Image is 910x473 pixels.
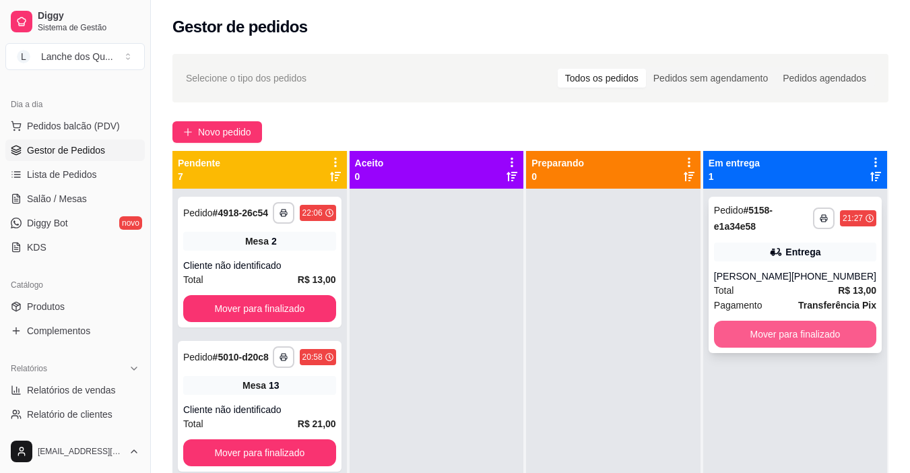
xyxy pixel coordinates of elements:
[5,274,145,296] div: Catálogo
[38,446,123,457] span: [EMAIL_ADDRESS][DOMAIN_NAME]
[714,298,762,313] span: Pagamento
[11,363,47,374] span: Relatórios
[531,170,584,183] p: 0
[183,416,203,431] span: Total
[198,125,251,139] span: Novo pedido
[27,192,87,206] span: Salão / Mesas
[5,94,145,115] div: Dia a dia
[5,5,145,38] a: DiggySistema de Gestão
[646,69,775,88] div: Pedidos sem agendamento
[178,170,220,183] p: 7
[302,352,323,362] div: 20:58
[709,170,760,183] p: 1
[714,205,773,232] strong: # 5158-e1a34e58
[5,320,145,342] a: Complementos
[5,188,145,210] a: Salão / Mesas
[5,428,145,449] a: Relatório de mesas
[245,234,269,248] span: Mesa
[178,156,220,170] p: Pendente
[5,404,145,425] a: Relatório de clientes
[17,50,30,63] span: L
[172,16,308,38] h2: Gestor de pedidos
[41,50,113,63] div: Lanche dos Qu ...
[355,170,384,183] p: 0
[298,274,336,285] strong: R$ 13,00
[714,283,734,298] span: Total
[785,245,820,259] div: Entrega
[27,216,68,230] span: Diggy Bot
[714,270,791,283] div: [PERSON_NAME]
[172,121,262,143] button: Novo pedido
[5,236,145,258] a: KDS
[183,127,193,137] span: plus
[714,321,876,348] button: Mover para finalizado
[298,418,336,429] strong: R$ 21,00
[183,259,336,272] div: Cliente não identificado
[5,212,145,234] a: Diggy Botnovo
[269,379,280,392] div: 13
[27,168,97,181] span: Lista de Pedidos
[798,300,876,311] strong: Transferência Pix
[183,403,336,416] div: Cliente não identificado
[709,156,760,170] p: Em entrega
[38,22,139,33] span: Sistema de Gestão
[27,144,105,157] span: Gestor de Pedidos
[558,69,646,88] div: Todos os pedidos
[5,164,145,185] a: Lista de Pedidos
[271,234,277,248] div: 2
[27,383,116,397] span: Relatórios de vendas
[242,379,266,392] span: Mesa
[775,69,874,88] div: Pedidos agendados
[38,10,139,22] span: Diggy
[213,352,269,362] strong: # 5010-d20c8
[183,439,336,466] button: Mover para finalizado
[183,272,203,287] span: Total
[714,205,744,216] span: Pedido
[27,408,112,421] span: Relatório de clientes
[355,156,384,170] p: Aceito
[843,213,863,224] div: 21:27
[838,285,876,296] strong: R$ 13,00
[791,270,876,283] div: [PHONE_NUMBER]
[27,119,120,133] span: Pedidos balcão (PDV)
[27,241,46,254] span: KDS
[183,295,336,322] button: Mover para finalizado
[27,300,65,313] span: Produtos
[302,208,323,218] div: 22:06
[213,208,269,218] strong: # 4918-26c54
[5,379,145,401] a: Relatórios de vendas
[186,71,306,86] span: Selecione o tipo dos pedidos
[5,43,145,70] button: Select a team
[5,115,145,137] button: Pedidos balcão (PDV)
[27,324,90,338] span: Complementos
[5,139,145,161] a: Gestor de Pedidos
[5,435,145,468] button: [EMAIL_ADDRESS][DOMAIN_NAME]
[531,156,584,170] p: Preparando
[183,208,213,218] span: Pedido
[183,352,213,362] span: Pedido
[5,296,145,317] a: Produtos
